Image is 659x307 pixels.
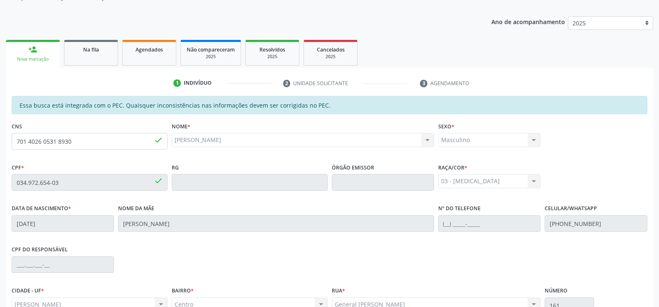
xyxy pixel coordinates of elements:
label: Raça/cor [438,161,467,174]
label: CPF [12,161,24,174]
span: done [154,176,163,185]
label: Rua [332,285,345,297]
label: Nome da mãe [118,202,154,215]
span: done [154,135,163,145]
label: Nº do Telefone [438,202,481,215]
div: Nova marcação [12,56,54,62]
span: Não compareceram [187,46,235,53]
label: Órgão emissor [332,161,374,174]
div: person_add [28,45,37,54]
div: 2025 [252,54,293,60]
input: (__) _____-_____ [438,215,541,232]
label: Sexo [438,120,454,133]
div: Essa busca está integrada com o PEC. Quaisquer inconsistências nas informações devem ser corrigid... [12,96,647,114]
label: Número [545,285,568,297]
label: CNS [12,120,22,133]
span: Resolvidos [259,46,285,53]
label: BAIRRO [172,285,194,297]
div: 2025 [187,54,235,60]
div: Indivíduo [184,79,212,87]
div: 2025 [310,54,351,60]
input: __/__/____ [12,215,114,232]
label: RG [172,161,179,174]
span: Agendados [136,46,163,53]
input: ___.___.___-__ [12,256,114,273]
input: (__) _____-_____ [545,215,647,232]
label: Data de nascimento [12,202,71,215]
span: Na fila [83,46,99,53]
span: Cancelados [317,46,345,53]
p: Ano de acompanhamento [491,16,565,27]
label: Celular/WhatsApp [545,202,597,215]
div: 1 [173,79,181,87]
label: CPF do responsável [12,243,68,256]
label: Nome [172,120,190,133]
